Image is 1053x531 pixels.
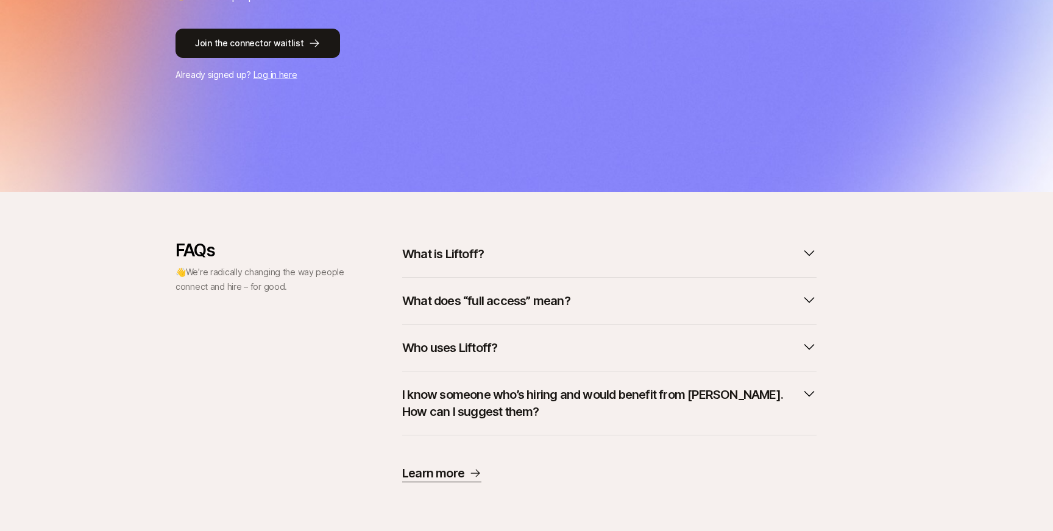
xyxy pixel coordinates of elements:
p: Who uses Liftoff? [402,339,497,356]
button: Who uses Liftoff? [402,334,817,361]
button: Join the connector waitlist [175,29,340,58]
button: What is Liftoff? [402,241,817,267]
p: Learn more [402,465,464,482]
span: We’re radically changing the way people connect and hire – for good. [175,267,344,292]
button: What does “full access” mean? [402,287,817,314]
p: 👋 [175,265,346,294]
a: Learn more [402,465,481,482]
p: What does “full access” mean? [402,292,570,309]
a: Log in here [253,69,297,80]
p: What is Liftoff? [402,245,484,262]
p: I know someone who’s hiring and would benefit from [PERSON_NAME]. How can I suggest them? [402,386,797,420]
a: Join the connector waitlist [175,29,877,58]
p: FAQs [175,241,346,260]
button: I know someone who’s hiring and would benefit from [PERSON_NAME]. How can I suggest them? [402,381,817,425]
p: Already signed up? [175,68,877,82]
